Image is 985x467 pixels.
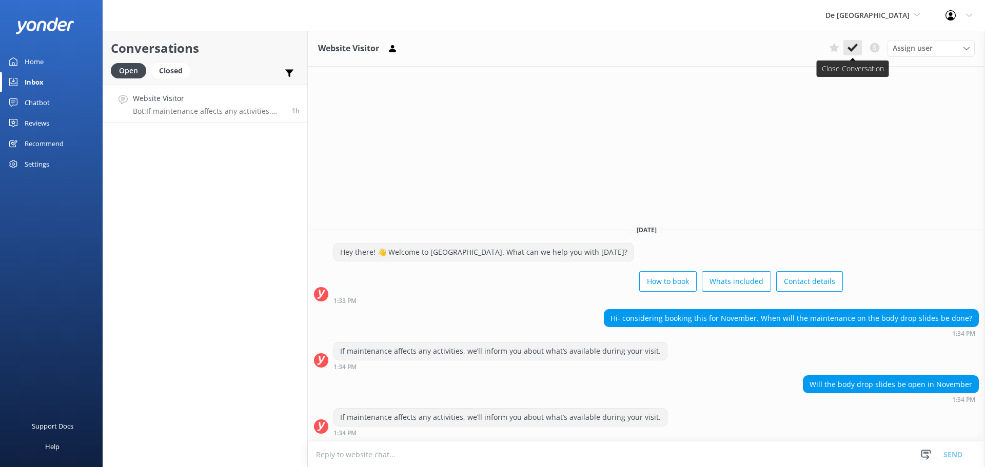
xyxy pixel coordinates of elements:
div: Sep 23 2025 01:34pm (UTC -04:00) America/Caracas [604,330,979,337]
h4: Website Visitor [133,93,284,104]
div: Sep 23 2025 01:34pm (UTC -04:00) America/Caracas [333,429,667,436]
div: Recommend [25,133,64,154]
strong: 1:34 PM [333,364,357,370]
div: Assign User [888,40,975,56]
h3: Website Visitor [318,42,379,55]
div: Help [45,436,60,457]
div: Settings [25,154,49,174]
div: Reviews [25,113,49,133]
img: yonder-white-logo.png [15,17,74,34]
a: Open [111,65,151,76]
strong: 1:34 PM [952,397,975,403]
div: Hi- considering booking this for November. When will the maintenance on the body drop slides be d... [604,310,978,327]
h2: Conversations [111,38,300,58]
div: Inbox [25,72,44,92]
strong: 1:34 PM [333,430,357,436]
div: Sep 23 2025 01:33pm (UTC -04:00) America/Caracas [333,297,843,304]
div: Home [25,51,44,72]
a: Closed [151,65,195,76]
span: Sep 23 2025 01:34pm (UTC -04:00) America/Caracas [292,106,300,115]
span: De [GEOGRAPHIC_DATA] [825,10,910,20]
div: Support Docs [32,416,73,436]
strong: 1:34 PM [952,331,975,337]
p: Bot: If maintenance affects any activities, we’ll inform you about what’s available during your v... [133,107,284,116]
a: Website VisitorBot:If maintenance affects any activities, we’ll inform you about what’s available... [103,85,307,123]
span: Assign user [893,43,933,54]
div: Sep 23 2025 01:34pm (UTC -04:00) America/Caracas [333,363,667,370]
div: If maintenance affects any activities, we’ll inform you about what’s available during your visit. [334,409,667,426]
div: Closed [151,63,190,78]
div: Open [111,63,146,78]
div: Will the body drop slides be open in November [803,376,978,393]
strong: 1:33 PM [333,298,357,304]
div: Hey there! 👋 Welcome to [GEOGRAPHIC_DATA]. What can we help you with [DATE]? [334,243,634,261]
div: Sep 23 2025 01:34pm (UTC -04:00) America/Caracas [803,396,979,403]
span: [DATE] [631,226,663,234]
div: Chatbot [25,92,50,113]
button: How to book [639,271,697,292]
button: Whats included [702,271,771,292]
div: If maintenance affects any activities, we’ll inform you about what’s available during your visit. [334,342,667,360]
button: Contact details [776,271,843,292]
